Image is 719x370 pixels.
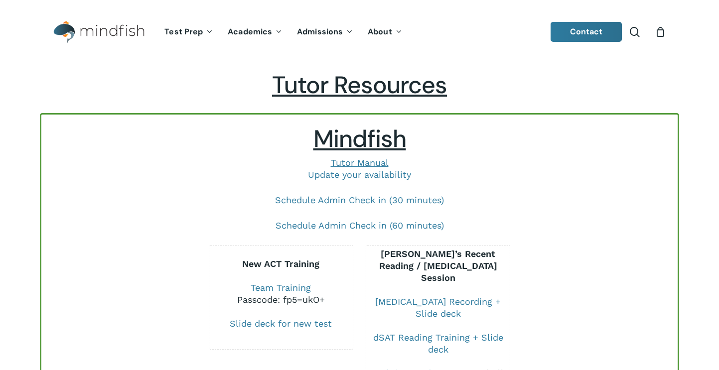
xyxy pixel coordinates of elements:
a: Team Training [251,282,311,293]
a: Schedule Admin Check in (60 minutes) [276,220,444,231]
span: Admissions [297,26,343,37]
a: Schedule Admin Check in (30 minutes) [275,195,444,205]
b: [PERSON_NAME]’s Recent Reading / [MEDICAL_DATA] Session [379,248,497,283]
nav: Main Menu [157,13,409,51]
a: Tutor Manual [331,157,389,168]
a: Academics [220,28,289,36]
b: New ACT Training [242,258,319,269]
header: Main Menu [40,13,679,51]
a: dSAT Reading Training + Slide deck [373,332,503,355]
a: Admissions [289,28,360,36]
a: Contact [551,22,622,42]
span: Contact [570,26,603,37]
span: Mindfish [313,123,406,154]
span: About [368,26,392,37]
span: Tutor Resources [272,69,447,101]
a: Cart [655,26,666,37]
a: Test Prep [157,28,220,36]
a: About [360,28,410,36]
div: Passcode: fp5=ukO+ [209,294,353,306]
a: [MEDICAL_DATA] Recording + Slide deck [375,296,501,319]
span: Test Prep [164,26,203,37]
a: Update your availability [308,169,411,180]
a: Slide deck for new test [230,318,332,329]
span: Academics [228,26,272,37]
